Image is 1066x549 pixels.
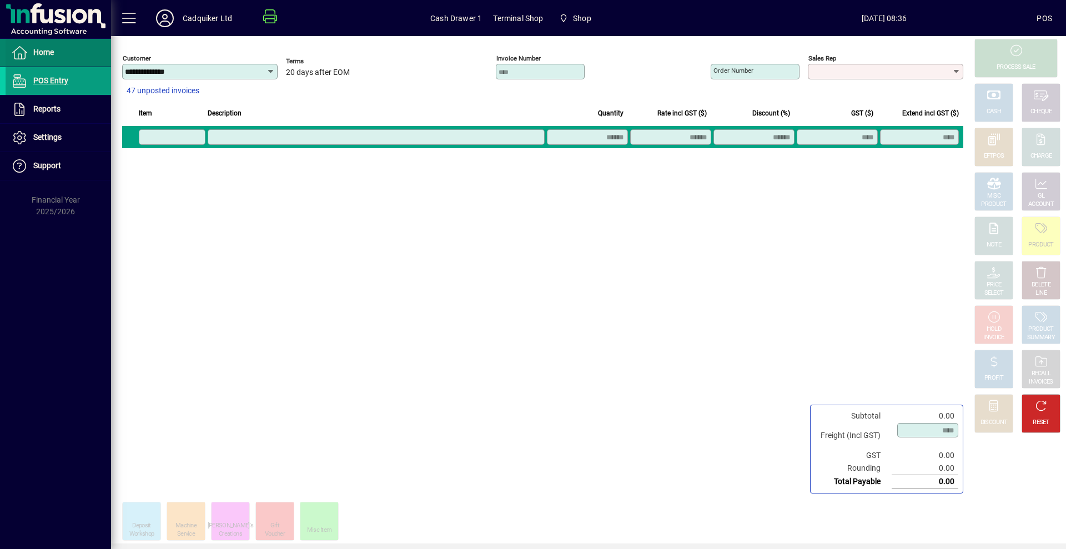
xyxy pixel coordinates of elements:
div: PRICE [987,281,1002,289]
div: INVOICE [983,334,1004,342]
td: 0.00 [892,449,958,462]
span: [DATE] 08:36 [731,9,1037,27]
mat-label: Order number [713,67,753,74]
td: Subtotal [815,410,892,422]
div: Workshop [129,530,154,538]
div: Machine [175,522,197,530]
div: ACCOUNT [1028,200,1054,209]
span: Rate incl GST ($) [657,107,707,119]
span: 47 unposted invoices [127,85,199,97]
td: 0.00 [892,462,958,475]
span: Discount (%) [752,107,790,119]
div: Misc Item [307,526,332,535]
span: GST ($) [851,107,873,119]
div: GL [1038,192,1045,200]
mat-label: Invoice number [496,54,541,62]
td: 0.00 [892,475,958,488]
span: Terms [286,58,353,65]
div: RECALL [1032,370,1051,378]
button: Profile [147,8,183,28]
div: PROFIT [984,374,1003,382]
div: Voucher [265,530,285,538]
div: DELETE [1032,281,1050,289]
div: PROCESS SALE [997,63,1035,72]
span: Quantity [598,107,623,119]
div: PRODUCT [981,200,1006,209]
td: GST [815,449,892,462]
div: PRODUCT [1028,325,1053,334]
span: Cash Drawer 1 [430,9,482,27]
span: Shop [573,9,591,27]
div: Gift [270,522,279,530]
td: Freight (Incl GST) [815,422,892,449]
span: Reports [33,104,61,113]
span: Support [33,161,61,170]
span: Extend incl GST ($) [902,107,959,119]
td: 0.00 [892,410,958,422]
div: Cadquiker Ltd [183,9,232,27]
span: Settings [33,133,62,142]
div: MISC [987,192,1000,200]
div: CASH [987,108,1001,116]
div: LINE [1035,289,1047,298]
div: NOTE [987,241,1001,249]
span: Description [208,107,242,119]
a: Settings [6,124,111,152]
div: PRODUCT [1028,241,1053,249]
td: Total Payable [815,475,892,488]
div: Deposit [132,522,150,530]
span: Shop [555,8,596,28]
span: POS Entry [33,76,68,85]
span: 20 days after EOM [286,68,350,77]
div: SELECT [984,289,1004,298]
div: Creations [219,530,242,538]
a: Home [6,39,111,67]
a: Support [6,152,111,180]
a: Reports [6,95,111,123]
span: Home [33,48,54,57]
div: SUMMARY [1027,334,1055,342]
div: DISCOUNT [980,419,1007,427]
div: CHEQUE [1030,108,1052,116]
span: Terminal Shop [493,9,543,27]
div: HOLD [987,325,1001,334]
button: 47 unposted invoices [122,81,204,101]
div: Service [177,530,195,538]
div: POS [1037,9,1052,27]
div: INVOICES [1029,378,1053,386]
mat-label: Sales rep [808,54,836,62]
div: [PERSON_NAME]'s [208,522,254,530]
mat-label: Customer [123,54,151,62]
div: EFTPOS [984,152,1004,160]
span: Item [139,107,152,119]
div: RESET [1033,419,1049,427]
div: CHARGE [1030,152,1052,160]
td: Rounding [815,462,892,475]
